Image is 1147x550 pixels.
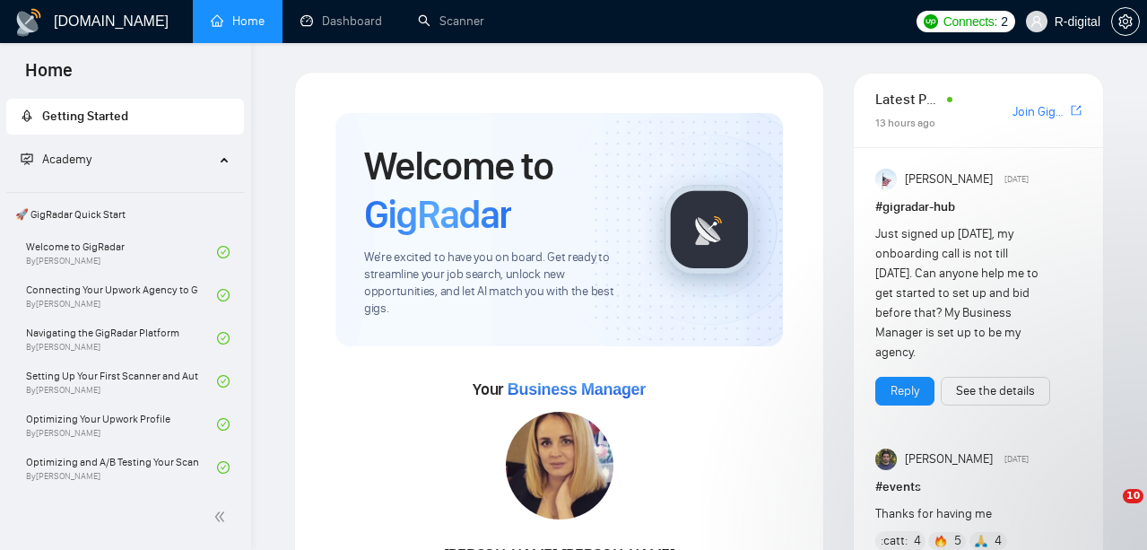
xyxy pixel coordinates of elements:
span: Business Manager [508,380,646,398]
a: dashboardDashboard [300,13,382,29]
span: [DATE] [1004,171,1029,188]
span: 5 [954,532,961,550]
span: 10 [1123,489,1143,503]
span: export [1071,103,1082,118]
span: check-circle [217,418,230,431]
span: Your [473,380,646,399]
span: fund-projection-screen [21,153,33,165]
span: 4 [995,532,1002,550]
a: Welcome to GigRadarBy[PERSON_NAME] [26,232,217,272]
a: Optimizing Your Upwork ProfileBy[PERSON_NAME] [26,405,217,444]
a: setting [1111,14,1140,29]
img: 🔥 [934,535,947,547]
span: 13 hours ago [875,117,935,129]
img: logo [14,8,43,37]
a: Setting Up Your First Scanner and Auto-BidderBy[PERSON_NAME] [26,362,217,401]
span: Connects: [943,12,997,31]
div: Just signed up [DATE], my onboarding call is not till [DATE]. Can anyone help me to get started t... [875,224,1040,362]
li: Getting Started [6,99,244,135]
a: Connecting Your Upwork Agency to GigRadarBy[PERSON_NAME] [26,275,217,315]
span: setting [1112,14,1139,29]
a: homeHome [211,13,265,29]
button: setting [1111,7,1140,36]
span: 2 [1001,12,1008,31]
span: 4 [914,532,921,550]
span: Getting Started [42,109,128,124]
a: export [1071,102,1082,119]
iframe: Intercom live chat [1086,489,1129,532]
span: We're excited to have you on board. Get ready to streamline your job search, unlock new opportuni... [364,249,636,318]
span: Academy [42,152,91,167]
a: Join GigRadar Slack Community [1012,102,1067,122]
a: Optimizing and A/B Testing Your Scanner for Better ResultsBy[PERSON_NAME] [26,448,217,487]
img: gigradar-logo.png [665,185,754,275]
img: 1687098801727-99.jpg [506,412,613,519]
span: Home [11,57,87,95]
span: check-circle [217,289,230,301]
span: Latest Posts from the GigRadar Community [875,88,942,110]
a: Navigating the GigRadar PlatformBy[PERSON_NAME] [26,319,217,358]
div: Thanks for having me [875,504,1040,524]
span: Academy [21,152,91,167]
img: 🙏 [975,535,987,547]
span: check-circle [217,375,230,388]
span: GigRadar [364,190,511,239]
h1: # gigradar-hub [875,197,1082,217]
span: rocket [21,109,33,122]
span: user [1030,15,1043,28]
span: 🚀 GigRadar Quick Start [8,196,242,232]
img: Anisuzzaman Khan [875,169,897,190]
span: [PERSON_NAME] [905,170,993,189]
span: double-left [213,508,231,526]
span: check-circle [217,461,230,474]
span: check-circle [217,246,230,258]
h1: Welcome to [364,142,636,239]
img: upwork-logo.png [924,14,938,29]
span: check-circle [217,332,230,345]
a: searchScanner [418,13,484,29]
